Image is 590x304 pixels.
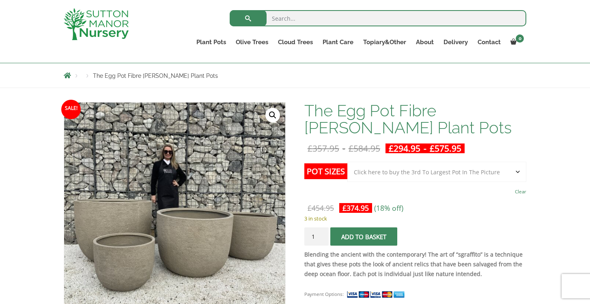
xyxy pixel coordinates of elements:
[304,163,347,179] label: Pot Sizes
[385,143,465,153] ins: -
[515,186,526,197] a: Clear options
[230,10,526,26] input: Search...
[304,291,344,297] small: Payment Options:
[308,203,334,213] bdi: 454.95
[430,143,435,154] span: £
[349,143,353,154] span: £
[304,102,526,136] h1: The Egg Pot Fibre [PERSON_NAME] Plant Pots
[347,290,407,299] img: payment supported
[342,203,347,213] span: £
[308,143,312,154] span: £
[304,214,526,223] p: 3 in stock
[516,34,524,43] span: 0
[318,36,358,48] a: Plant Care
[93,73,218,79] span: The Egg Pot Fibre [PERSON_NAME] Plant Pots
[308,203,312,213] span: £
[64,72,526,79] nav: Breadcrumbs
[304,143,383,153] del: -
[304,227,329,246] input: Product quantity
[265,108,280,122] a: View full-screen image gallery
[374,203,403,213] span: (18% off)
[349,143,380,154] bdi: 584.95
[430,143,461,154] bdi: 575.95
[308,143,339,154] bdi: 357.95
[389,143,394,154] span: £
[64,8,129,40] img: logo
[389,143,420,154] bdi: 294.95
[506,36,526,48] a: 0
[231,36,273,48] a: Olive Trees
[439,36,473,48] a: Delivery
[192,36,231,48] a: Plant Pots
[342,203,369,213] bdi: 374.95
[304,250,523,278] strong: Blending the ancient with the contemporary! The art of “sgraffito” is a technique that gives thes...
[473,36,506,48] a: Contact
[61,100,81,119] span: Sale!
[273,36,318,48] a: Cloud Trees
[330,227,397,246] button: Add to basket
[411,36,439,48] a: About
[358,36,411,48] a: Topiary&Other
